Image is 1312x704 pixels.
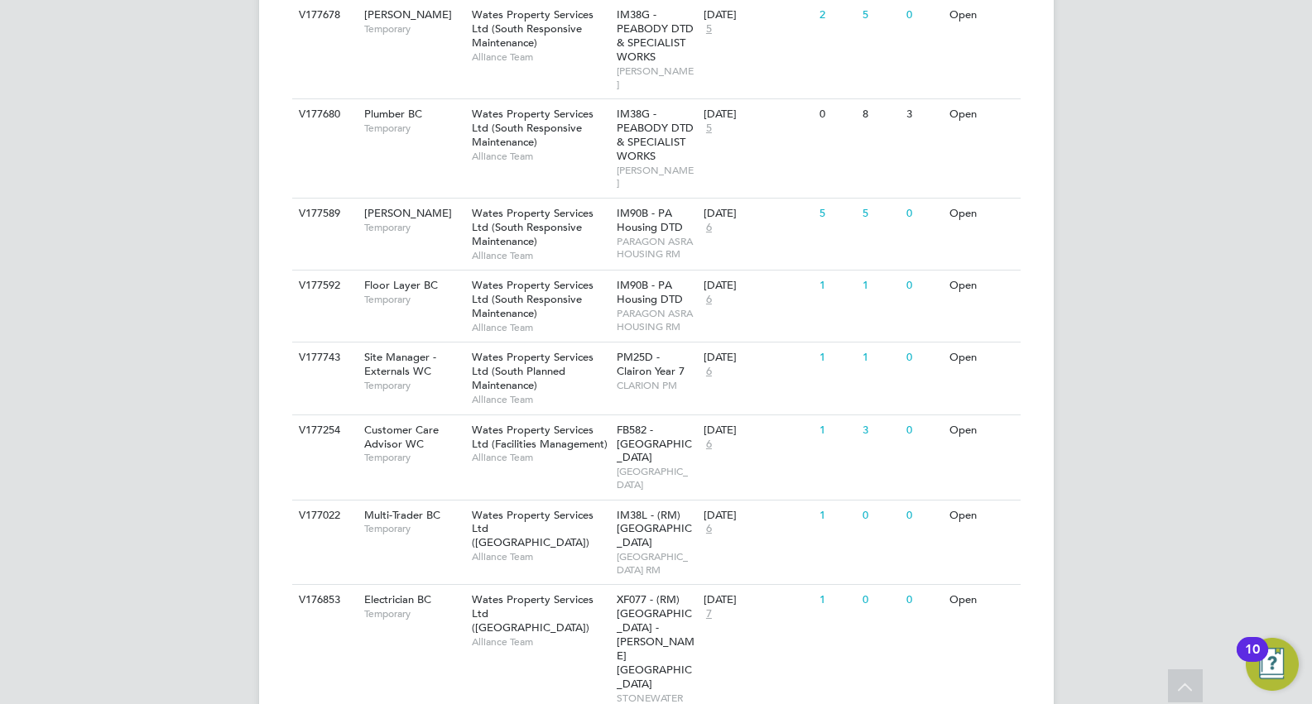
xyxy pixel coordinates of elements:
[617,7,694,64] span: IM38G - PEABODY DTD & SPECIALIST WORKS
[472,206,594,248] span: Wates Property Services Ltd (South Responsive Maintenance)
[704,424,811,438] div: [DATE]
[945,99,1017,130] div: Open
[472,321,608,334] span: Alliance Team
[295,415,353,446] div: V177254
[295,585,353,615] div: V176853
[704,522,714,536] span: 6
[945,500,1017,531] div: Open
[902,342,945,373] div: 0
[945,271,1017,301] div: Open
[902,585,945,615] div: 0
[945,342,1017,373] div: Open
[472,550,608,563] span: Alliance Team
[704,207,811,221] div: [DATE]
[364,278,438,292] span: Floor Layer BC
[617,550,695,576] span: [GEOGRAPHIC_DATA] RM
[815,199,858,229] div: 5
[815,99,858,130] div: 0
[364,607,464,620] span: Temporary
[704,607,714,621] span: 7
[364,22,464,36] span: Temporary
[472,278,594,320] span: Wates Property Services Ltd (South Responsive Maintenance)
[617,235,695,261] span: PARAGON ASRA HOUSING RM
[364,350,436,378] span: Site Manager - Externals WC
[364,508,440,522] span: Multi-Trader BC
[902,415,945,446] div: 0
[858,99,901,130] div: 8
[945,199,1017,229] div: Open
[617,164,695,189] span: [PERSON_NAME]
[815,271,858,301] div: 1
[858,585,901,615] div: 0
[902,500,945,531] div: 0
[704,8,811,22] div: [DATE]
[945,415,1017,446] div: Open
[945,585,1017,615] div: Open
[1246,638,1299,691] button: Open Resource Center, 10 new notifications
[815,415,858,446] div: 1
[472,508,594,550] span: Wates Property Services Ltd ([GEOGRAPHIC_DATA])
[704,509,811,523] div: [DATE]
[472,451,608,464] span: Alliance Team
[617,465,695,491] span: [GEOGRAPHIC_DATA]
[704,221,714,235] span: 6
[858,271,901,301] div: 1
[617,350,685,378] span: PM25D - Clairon Year 7
[472,249,608,262] span: Alliance Team
[364,293,464,306] span: Temporary
[364,451,464,464] span: Temporary
[295,342,353,373] div: V177743
[472,350,594,392] span: Wates Property Services Ltd (South Planned Maintenance)
[364,206,452,220] span: [PERSON_NAME]
[472,635,608,649] span: Alliance Team
[364,122,464,135] span: Temporary
[704,365,714,379] span: 6
[364,107,422,121] span: Plumber BC
[472,7,594,50] span: Wates Property Services Ltd (South Responsive Maintenance)
[704,438,714,452] span: 6
[815,500,858,531] div: 1
[617,307,695,333] span: PARAGON ASRA HOUSING RM
[617,278,683,306] span: IM90B - PA Housing DTD
[364,7,452,22] span: [PERSON_NAME]
[617,379,695,392] span: CLARION PM
[364,522,464,535] span: Temporary
[902,99,945,130] div: 3
[472,50,608,64] span: Alliance Team
[704,293,714,307] span: 6
[858,415,901,446] div: 3
[617,423,692,465] span: FB582 - [GEOGRAPHIC_DATA]
[815,585,858,615] div: 1
[617,508,692,550] span: IM38L - (RM) [GEOGRAPHIC_DATA]
[472,107,594,149] span: Wates Property Services Ltd (South Responsive Maintenance)
[472,393,608,406] span: Alliance Team
[704,122,714,136] span: 5
[704,108,811,122] div: [DATE]
[364,379,464,392] span: Temporary
[704,351,811,365] div: [DATE]
[858,500,901,531] div: 0
[617,107,694,163] span: IM38G - PEABODY DTD & SPECIALIST WORKS
[364,423,439,451] span: Customer Care Advisor WC
[295,199,353,229] div: V177589
[617,592,694,690] span: XF077 - (RM) [GEOGRAPHIC_DATA] - [PERSON_NAME][GEOGRAPHIC_DATA]
[704,593,811,607] div: [DATE]
[617,206,683,234] span: IM90B - PA Housing DTD
[472,423,608,451] span: Wates Property Services Ltd (Facilities Management)
[472,150,608,163] span: Alliance Team
[295,271,353,301] div: V177592
[704,22,714,36] span: 5
[858,199,901,229] div: 5
[364,221,464,234] span: Temporary
[364,592,431,606] span: Electrician BC
[472,592,594,635] span: Wates Property Services Ltd ([GEOGRAPHIC_DATA])
[858,342,901,373] div: 1
[815,342,858,373] div: 1
[295,500,353,531] div: V177022
[902,271,945,301] div: 0
[295,99,353,130] div: V177680
[704,279,811,293] div: [DATE]
[1245,649,1260,671] div: 10
[902,199,945,229] div: 0
[617,65,695,90] span: [PERSON_NAME]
